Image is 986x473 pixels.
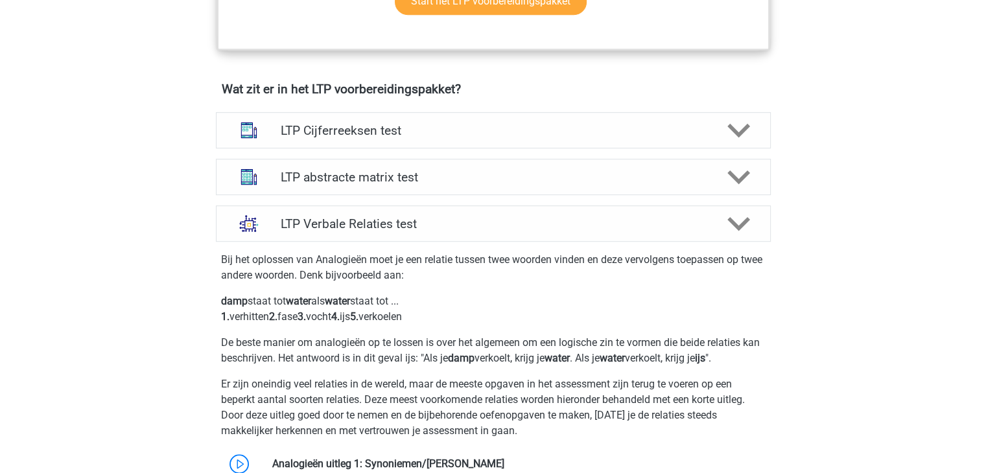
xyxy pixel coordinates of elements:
[298,310,306,323] b: 3.
[286,295,311,307] b: water
[448,352,475,364] b: damp
[211,112,776,148] a: cijferreeksen LTP Cijferreeksen test
[269,310,277,323] b: 2.
[232,113,266,147] img: cijferreeksen
[350,310,358,323] b: 5.
[221,295,248,307] b: damp
[695,352,705,364] b: ijs
[232,207,266,240] img: analogieen
[211,205,776,242] a: analogieen LTP Verbale Relaties test
[222,82,765,97] h4: Wat zit er in het LTP voorbereidingspakket?
[331,310,340,323] b: 4.
[263,456,770,472] div: Analogieën uitleg 1: Synoniemen/[PERSON_NAME]
[221,376,766,439] p: Er zijn oneindig veel relaties in de wereld, maar de meeste opgaven in het assessment zijn terug ...
[221,294,766,325] p: staat tot als staat tot ... verhitten fase vocht ijs verkoelen
[281,170,705,185] h4: LTP abstracte matrix test
[232,160,266,194] img: abstracte matrices
[545,352,570,364] b: water
[221,310,229,323] b: 1.
[325,295,350,307] b: water
[281,216,705,231] h4: LTP Verbale Relaties test
[221,335,766,366] p: De beste manier om analogieën op te lossen is over het algemeen om een logische zin te vormen die...
[600,352,625,364] b: water
[211,159,776,195] a: abstracte matrices LTP abstracte matrix test
[281,123,705,138] h4: LTP Cijferreeksen test
[221,252,766,283] p: Bij het oplossen van Analogieën moet je een relatie tussen twee woorden vinden en deze vervolgens...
